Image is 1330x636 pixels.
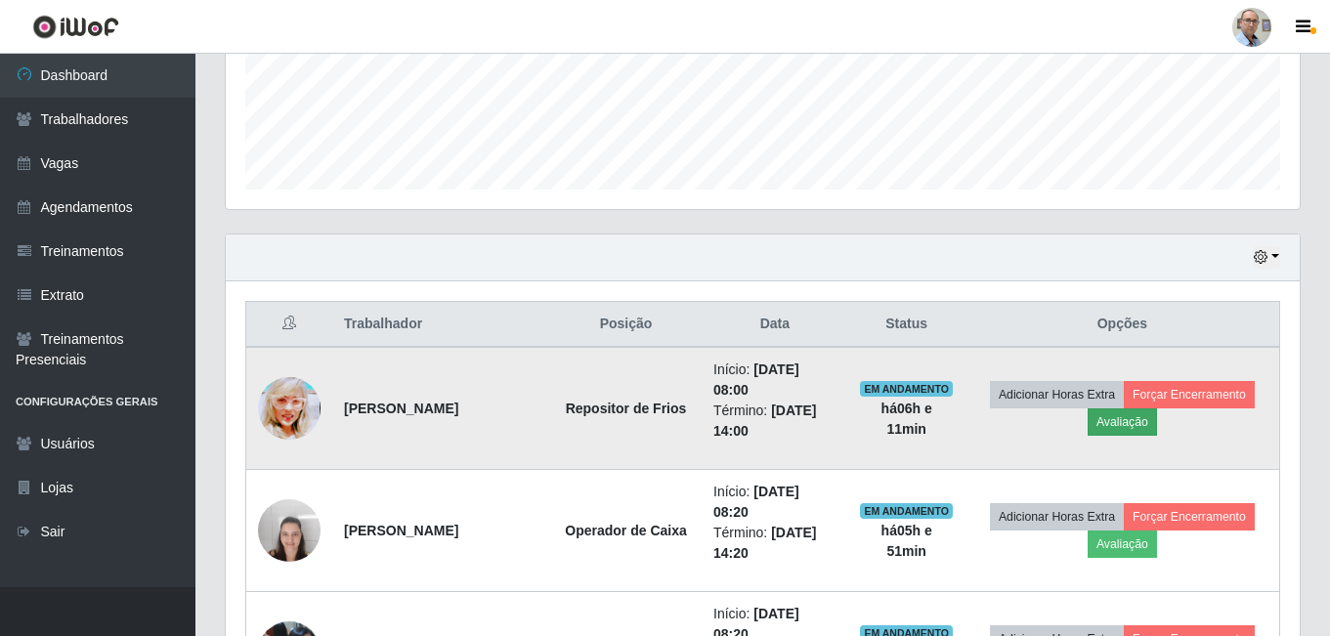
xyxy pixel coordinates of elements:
[990,381,1124,408] button: Adicionar Horas Extra
[965,302,1280,348] th: Opções
[713,360,837,401] li: Início:
[713,482,837,523] li: Início:
[713,523,837,564] li: Término:
[344,523,458,538] strong: [PERSON_NAME]
[258,488,321,572] img: 1655230904853.jpeg
[848,302,965,348] th: Status
[1124,503,1255,530] button: Forçar Encerramento
[258,364,321,452] img: 1755098578840.jpeg
[565,523,687,538] strong: Operador de Caixa
[860,503,953,519] span: EM ANDAMENTO
[702,302,848,348] th: Data
[881,401,932,437] strong: há 06 h e 11 min
[990,503,1124,530] button: Adicionar Horas Extra
[713,401,837,442] li: Término:
[1124,381,1255,408] button: Forçar Encerramento
[860,381,953,397] span: EM ANDAMENTO
[1088,530,1157,558] button: Avaliação
[713,361,799,398] time: [DATE] 08:00
[332,302,550,348] th: Trabalhador
[713,484,799,520] time: [DATE] 08:20
[32,15,119,39] img: CoreUI Logo
[550,302,702,348] th: Posição
[881,523,932,559] strong: há 05 h e 51 min
[1088,408,1157,436] button: Avaliação
[566,401,687,416] strong: Repositor de Frios
[344,401,458,416] strong: [PERSON_NAME]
